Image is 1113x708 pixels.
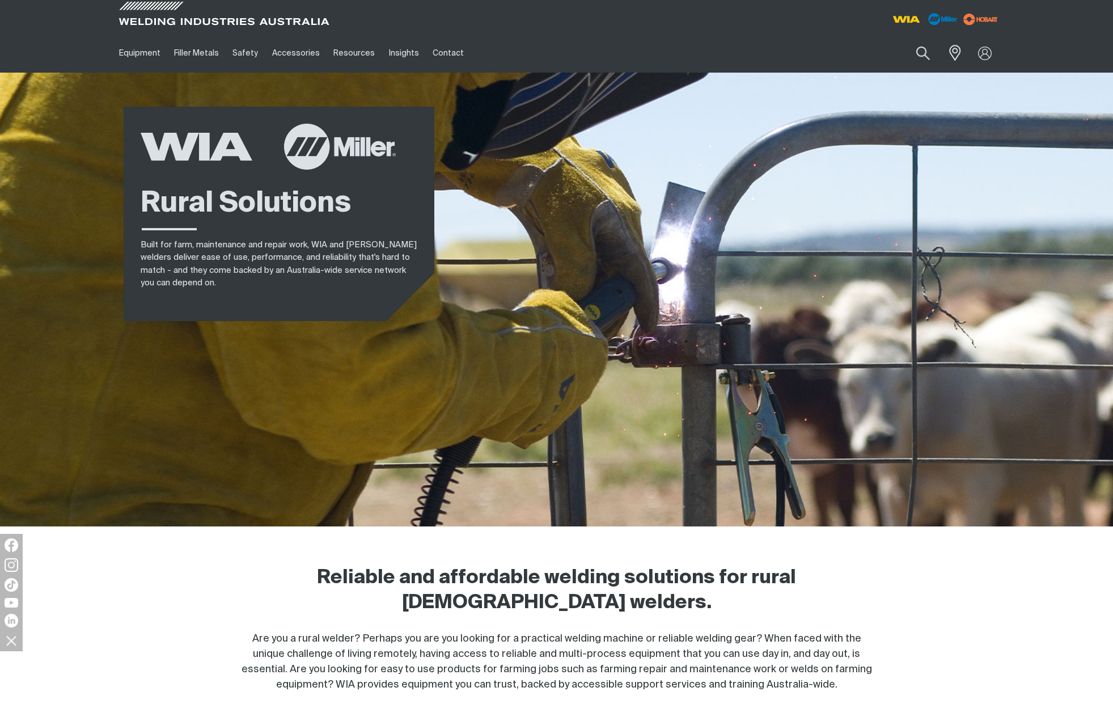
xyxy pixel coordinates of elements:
[141,239,417,290] p: Built for farm, maintenance and repair work, WIA and [PERSON_NAME] welders deliver ease of use, p...
[382,33,425,73] a: Insights
[5,614,18,627] img: LinkedIn
[426,33,471,73] a: Contact
[960,11,1001,28] img: miller
[112,33,167,73] a: Equipment
[5,538,18,552] img: Facebook
[5,598,18,608] img: YouTube
[237,566,877,616] h2: Reliable and affordable welding solutions for rural [DEMOGRAPHIC_DATA] welders.
[327,33,382,73] a: Resources
[2,631,21,650] img: hide socials
[265,33,327,73] a: Accessories
[5,578,18,592] img: TikTok
[904,40,942,66] button: Search products
[889,40,942,66] input: Product name or item number...
[141,186,417,222] h1: Rural Solutions
[5,558,18,572] img: Instagram
[242,634,872,690] span: Are you a rural welder? Perhaps you are you looking for a practical welding machine or reliable w...
[226,33,265,73] a: Safety
[167,33,226,73] a: Filler Metals
[112,33,779,73] nav: Main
